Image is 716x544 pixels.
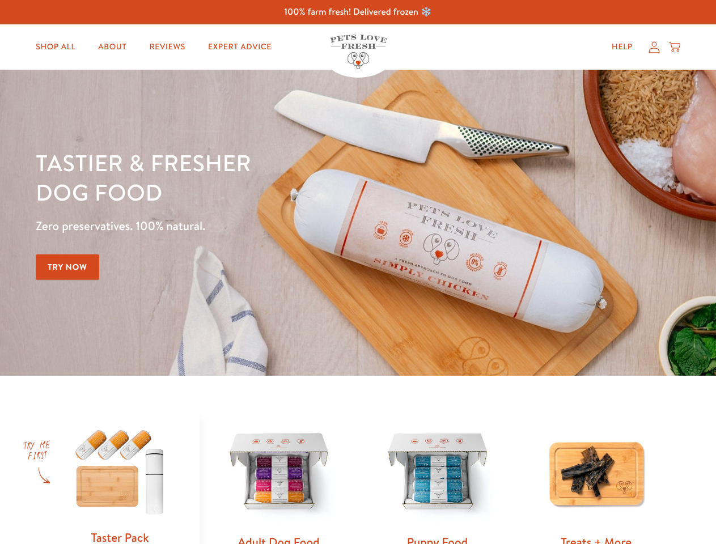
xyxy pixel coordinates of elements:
a: Expert Advice [199,36,281,58]
h1: Tastier & fresher dog food [36,148,465,207]
a: About [89,36,135,58]
a: Shop All [27,36,84,58]
p: Zero preservatives. 100% natural. [36,216,465,236]
img: Pets Love Fresh [330,35,387,69]
a: Try Now [36,254,99,280]
a: Help [603,36,642,58]
a: Reviews [140,36,194,58]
